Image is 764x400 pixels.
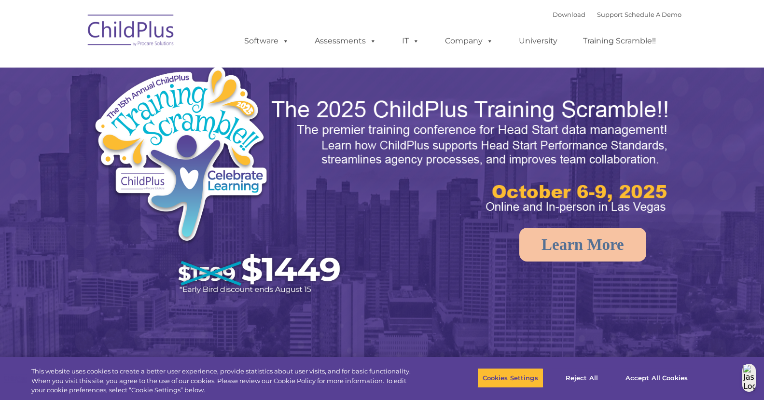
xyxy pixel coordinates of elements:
button: Accept All Cookies [620,368,693,388]
a: Download [553,11,585,18]
a: Assessments [305,31,386,51]
a: Learn More [519,228,646,262]
button: Reject All [552,368,612,388]
a: Training Scramble!! [573,31,666,51]
a: Company [435,31,503,51]
button: Cookies Settings [477,368,543,388]
div: This website uses cookies to create a better user experience, provide statistics about user visit... [31,367,420,395]
span: Last name [134,64,164,71]
font: | [553,11,681,18]
a: Software [235,31,299,51]
a: Schedule A Demo [625,11,681,18]
a: University [509,31,567,51]
span: Phone number [134,103,175,110]
a: IT [392,31,429,51]
a: Support [597,11,623,18]
button: Close [738,367,759,388]
img: ChildPlus by Procare Solutions [83,8,180,56]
